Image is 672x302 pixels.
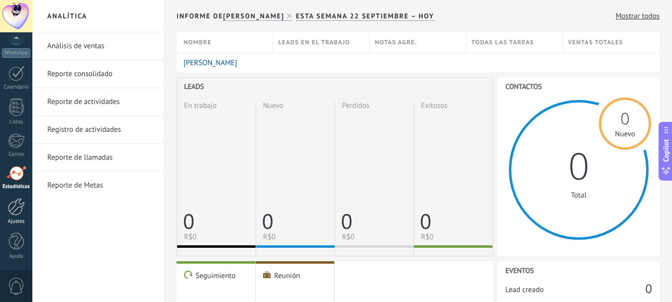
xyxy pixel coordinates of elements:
[414,101,447,110] span: Exitosos
[195,271,236,281] span: Seguimiento
[645,281,652,297] span: 0
[47,172,154,200] a: Reporte de Metas
[498,262,659,280] h3: Eventos
[177,78,492,96] h3: Leads
[498,78,659,96] h3: Contactos
[661,139,671,162] span: Copilot
[335,232,421,242] span: R$0
[32,32,164,60] li: Análisis de ventas
[256,232,342,242] span: R$0
[2,48,30,58] div: WhatsApp
[256,101,284,110] span: Nuevo
[47,32,154,60] a: Análisis de ventas
[262,207,274,232] span: 0
[505,285,645,295] span: Lead creado
[296,11,434,21] span: Esta semana 22 Septiembre – Hoy
[472,38,534,47] span: Todas las tareas
[2,151,31,158] div: Correo
[32,172,164,199] li: Reporte de Metas
[177,101,216,110] span: En trabajo
[568,38,623,47] span: Ventas totales
[32,144,164,172] li: Reporte de llamadas
[47,144,154,172] a: Reporte de llamadas
[341,207,353,232] span: 0
[177,232,263,242] span: R$0
[414,232,499,242] span: R$0
[2,119,31,125] div: Listas
[32,116,164,144] li: Registro de actividades
[2,84,31,91] div: Calendario
[420,207,431,232] span: 0
[47,116,154,144] a: Registro de actividades
[223,11,292,21] span: [PERSON_NAME]
[2,253,31,260] div: Ayuda
[616,11,660,21] a: Mostrar todos
[184,38,211,47] span: Nombre
[278,38,350,47] span: Leads en el trabajo
[511,140,646,191] span: 0
[2,184,31,190] div: Estadísticas
[375,38,417,47] span: Notas agre.
[2,218,31,225] div: Ajustes
[335,101,370,110] span: Perdidos
[601,108,649,129] span: 0
[47,60,154,88] a: Reporte consolidado
[183,207,194,232] span: 0
[511,191,646,200] span: Total
[32,60,164,88] li: Reporte consolidado
[274,271,300,281] span: Reunión
[184,58,237,68] a: [PERSON_NAME]
[32,88,164,116] li: Reporte de actividades
[47,88,154,116] a: Reporte de actividades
